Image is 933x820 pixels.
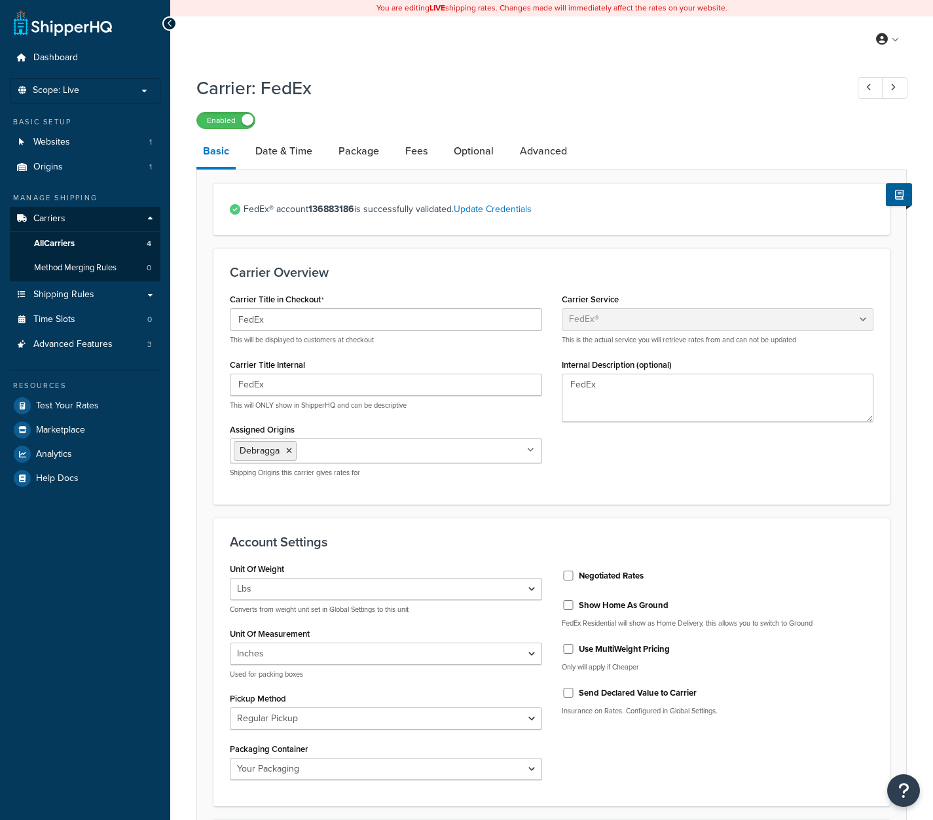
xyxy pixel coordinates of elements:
a: Origins1 [10,155,160,179]
label: Use MultiWeight Pricing [579,643,670,655]
a: Optional [447,135,500,167]
label: Carrier Service [562,294,619,304]
strong: 136883186 [308,202,354,216]
label: Pickup Method [230,694,286,704]
label: Assigned Origins [230,425,295,435]
p: Insurance on Rates. Configured in Global Settings. [562,706,874,716]
a: Advanced [513,135,574,167]
p: This is the actual service you will retrieve rates from and can not be updated [562,335,874,345]
div: Manage Shipping [10,192,160,204]
li: Method Merging Rules [10,256,160,280]
span: Origins [33,162,63,173]
label: Internal Description (optional) [562,360,672,370]
button: Show Help Docs [886,183,912,206]
span: Time Slots [33,314,75,325]
li: Advanced Features [10,332,160,357]
label: Carrier Title in Checkout [230,294,324,305]
span: Marketplace [36,425,85,436]
a: Previous Record [858,77,883,99]
p: Only will apply if Cheaper [562,662,874,672]
textarea: FedEx [562,374,874,422]
a: Package [332,135,386,167]
p: Shipping Origins this carrier gives rates for [230,468,542,478]
span: 0 [147,314,152,325]
p: Converts from weight unit set in Global Settings to this unit [230,605,542,615]
a: Fees [399,135,434,167]
span: Dashboard [33,52,78,63]
label: Carrier Title Internal [230,360,305,370]
p: Used for packing boxes [230,669,542,679]
a: Help Docs [10,467,160,490]
span: 4 [147,238,151,249]
p: This will ONLY show in ShipperHQ and can be descriptive [230,401,542,410]
span: Scope: Live [33,85,79,96]
div: Basic Setup [10,116,160,128]
li: Carriers [10,207,160,281]
h3: Carrier Overview [230,265,873,279]
span: 3 [147,339,152,350]
a: Marketplace [10,418,160,442]
a: Time Slots0 [10,308,160,332]
span: Advanced Features [33,339,113,350]
a: Shipping Rules [10,283,160,307]
span: 0 [147,262,151,274]
label: Send Declared Value to Carrier [579,687,697,699]
span: Websites [33,137,70,148]
span: Debragga [240,444,280,457]
span: Carriers [33,213,65,224]
label: Negotiated Rates [579,570,644,582]
a: Websites1 [10,130,160,154]
div: Resources [10,380,160,391]
li: Websites [10,130,160,154]
a: AllCarriers4 [10,232,160,256]
a: Carriers [10,207,160,231]
label: Packaging Container [230,744,308,754]
a: Advanced Features3 [10,332,160,357]
label: Enabled [197,113,255,128]
h1: Carrier: FedEx [196,75,833,101]
a: Method Merging Rules0 [10,256,160,280]
span: Shipping Rules [33,289,94,300]
label: Show Home As Ground [579,599,668,611]
a: Dashboard [10,46,160,70]
li: Time Slots [10,308,160,332]
span: Test Your Rates [36,401,99,412]
span: Analytics [36,449,72,460]
a: Next Record [882,77,907,99]
a: Date & Time [249,135,319,167]
span: FedEx® account is successfully validated. [244,200,873,219]
label: Unit Of Weight [230,564,284,574]
h3: Account Settings [230,535,873,549]
span: Method Merging Rules [34,262,117,274]
p: FedEx Residential will show as Home Delivery, this allows you to switch to Ground [562,618,874,628]
a: Analytics [10,442,160,466]
a: Test Your Rates [10,394,160,418]
a: Update Credentials [454,202,532,216]
b: LIVE [430,2,445,14]
a: Basic [196,135,236,169]
label: Unit Of Measurement [230,629,310,639]
li: Origins [10,155,160,179]
span: 1 [149,137,152,148]
span: 1 [149,162,152,173]
span: Help Docs [36,473,79,484]
p: This will be displayed to customers at checkout [230,335,542,345]
button: Open Resource Center [887,774,920,807]
span: All Carriers [34,238,75,249]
